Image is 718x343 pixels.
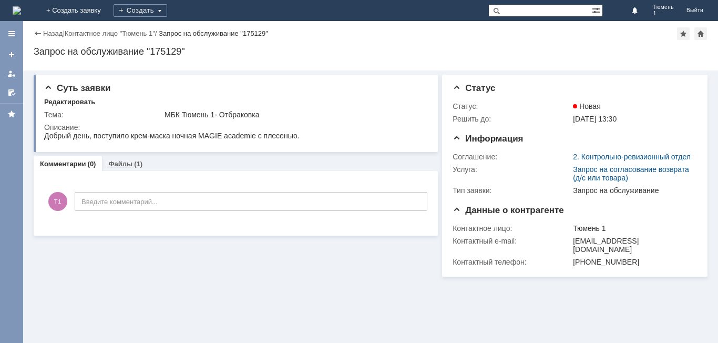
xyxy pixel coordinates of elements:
[13,6,21,15] img: logo
[694,27,707,40] div: Сделать домашней страницей
[48,192,67,211] span: Т1
[453,102,571,110] div: Статус:
[453,258,571,266] div: Контактный телефон:
[573,115,617,123] span: [DATE] 13:30
[165,110,424,119] div: МБК Тюмень 1- Отбраковка
[573,258,692,266] div: [PHONE_NUMBER]
[44,123,426,132] div: Описание:
[677,27,690,40] div: Добавить в избранное
[453,205,564,215] span: Данные о контрагенте
[453,186,571,195] div: Тип заявки:
[34,46,707,57] div: Запрос на обслуживание "175129"
[573,237,692,254] div: [EMAIL_ADDRESS][DOMAIN_NAME]
[44,110,162,119] div: Тема:
[453,224,571,233] div: Контактное лицо:
[88,160,96,168] div: (0)
[573,186,692,195] div: Запрос на обслуживание
[44,98,95,106] div: Редактировать
[114,4,167,17] div: Создать
[134,160,142,168] div: (1)
[108,160,132,168] a: Файлы
[43,29,63,37] a: Назад
[453,165,571,174] div: Услуга:
[653,4,674,11] span: Тюмень
[44,83,110,93] span: Суть заявки
[13,6,21,15] a: Перейти на домашнюю страницу
[453,153,571,161] div: Соглашение:
[453,237,571,245] div: Контактный e-mail:
[159,29,268,37] div: Запрос на обслуживание "175129"
[40,160,86,168] a: Комментарии
[65,29,155,37] a: Контактное лицо "Тюмень 1"
[3,46,20,63] a: Создать заявку
[63,29,64,37] div: |
[453,83,495,93] span: Статус
[653,11,674,17] span: 1
[573,165,689,182] a: Запрос на согласование возврата (д/с или товара)
[573,102,601,110] span: Новая
[453,115,571,123] div: Решить до:
[453,134,523,144] span: Информация
[573,224,692,233] div: Тюмень 1
[573,153,691,161] a: 2. Контрольно-ревизионный отдел
[592,5,602,15] span: Расширенный поиск
[65,29,159,37] div: /
[3,65,20,82] a: Мои заявки
[3,84,20,101] a: Мои согласования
